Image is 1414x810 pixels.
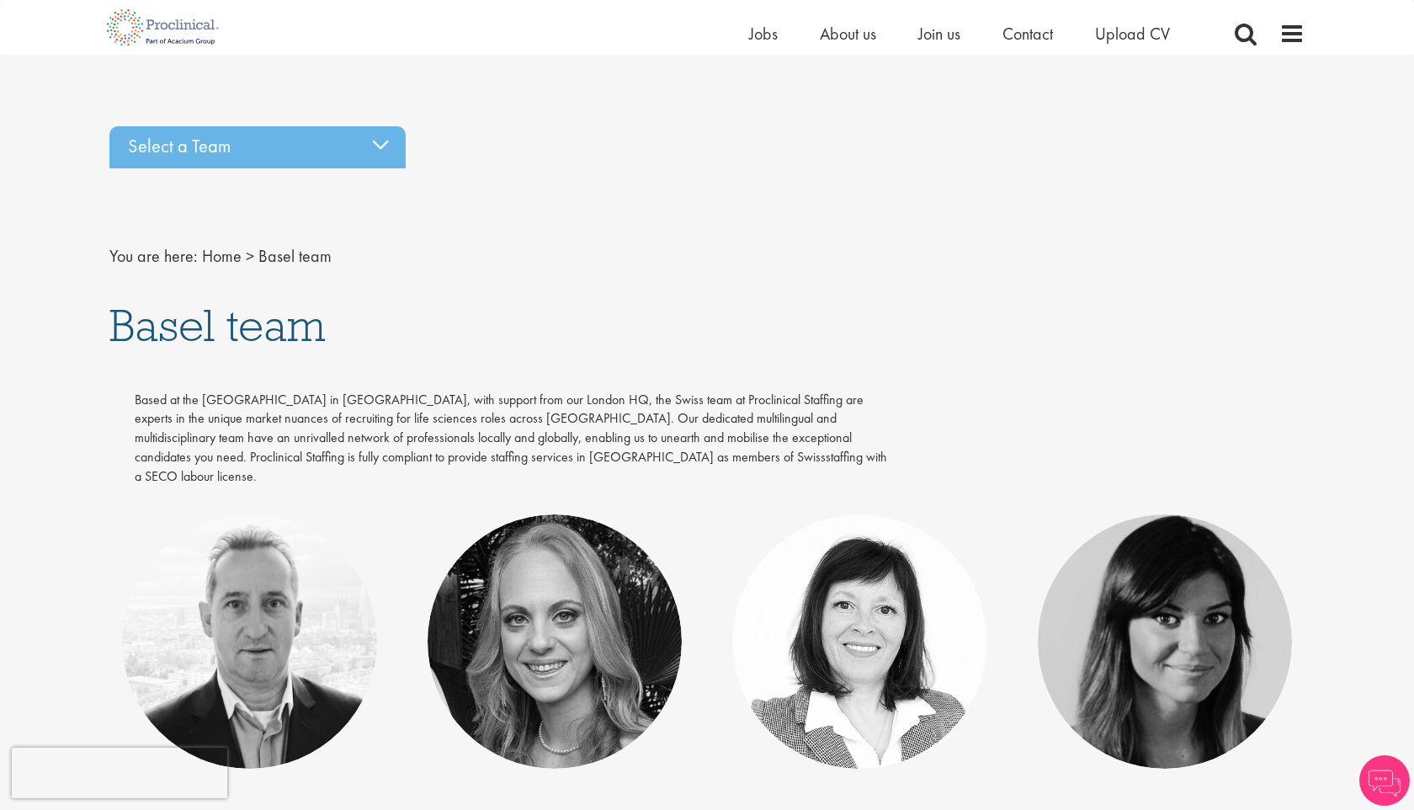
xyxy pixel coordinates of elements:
[109,296,326,354] span: Basel team
[246,245,254,267] span: >
[109,245,198,267] span: You are here:
[109,126,406,168] div: Select a Team
[1002,23,1053,45] a: Contact
[258,245,332,267] span: Basel team
[202,245,242,267] a: breadcrumb link
[749,23,778,45] a: Jobs
[820,23,876,45] a: About us
[135,391,890,487] p: Based at the [GEOGRAPHIC_DATA] in [GEOGRAPHIC_DATA], with support from our London HQ, the Swiss t...
[1359,755,1410,806] img: Chatbot
[918,23,960,45] a: Join us
[12,748,227,798] iframe: reCAPTCHA
[1095,23,1170,45] a: Upload CV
